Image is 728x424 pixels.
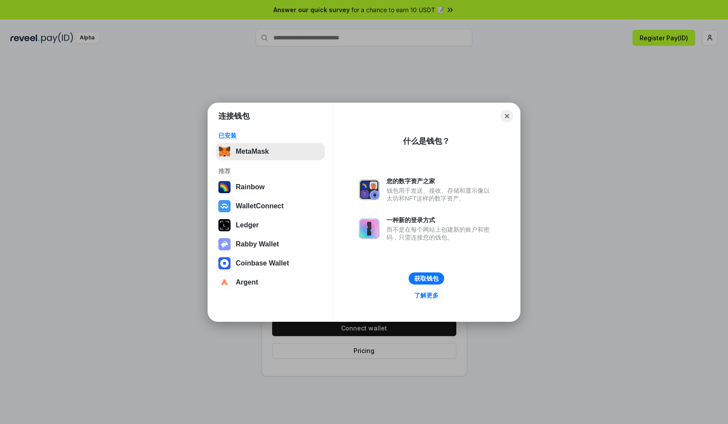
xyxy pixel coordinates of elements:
[216,197,325,215] button: WalletConnect
[236,183,265,191] div: Rainbow
[216,255,325,272] button: Coinbase Wallet
[236,259,289,267] div: Coinbase Wallet
[216,274,325,291] button: Argent
[387,187,494,202] div: 钱包用于发送、接收、存储和显示像以太坊和NFT这样的数字资产。
[387,216,494,224] div: 一种新的登录方式
[218,132,322,139] div: 已安装
[236,148,269,155] div: MetaMask
[414,275,439,282] div: 获取钱包
[218,257,231,269] img: svg+xml,%3Csvg%20width%3D%2228%22%20height%3D%2228%22%20viewBox%3D%220%200%2028%2028%22%20fill%3D...
[216,217,325,234] button: Ledger
[409,272,444,285] button: 获取钱包
[216,178,325,196] button: Rainbow
[359,179,380,200] img: svg+xml,%3Csvg%20xmlns%3D%22http%3A%2F%2Fwww.w3.org%2F2000%2Fsvg%22%20fill%3D%22none%22%20viewBox...
[218,181,231,193] img: svg+xml,%3Csvg%20width%3D%22120%22%20height%3D%22120%22%20viewBox%3D%220%200%20120%20120%22%20fil...
[218,219,231,231] img: svg+xml,%3Csvg%20xmlns%3D%22http%3A%2F%2Fwww.w3.org%2F2000%2Fsvg%22%20width%3D%2228%22%20height%3...
[403,136,450,146] div: 什么是钱包？
[218,167,322,175] div: 推荐
[236,240,279,248] div: Rabby Wallet
[218,238,231,250] img: svg+xml,%3Csvg%20xmlns%3D%22http%3A%2F%2Fwww.w3.org%2F2000%2Fsvg%22%20fill%3D%22none%22%20viewBox...
[216,143,325,160] button: MetaMask
[236,221,259,229] div: Ledger
[218,146,231,158] img: svg+xml,%3Csvg%20fill%3D%22none%22%20height%3D%2233%22%20viewBox%3D%220%200%2035%2033%22%20width%...
[216,236,325,253] button: Rabby Wallet
[236,278,258,286] div: Argent
[409,290,444,301] a: 了解更多
[501,110,513,122] button: Close
[387,226,494,241] div: 而不是在每个网站上创建新的账户和密码，只需连接您的钱包。
[387,177,494,185] div: 您的数字资产之家
[359,218,380,239] img: svg+xml,%3Csvg%20xmlns%3D%22http%3A%2F%2Fwww.w3.org%2F2000%2Fsvg%22%20fill%3D%22none%22%20viewBox...
[218,200,231,212] img: svg+xml,%3Csvg%20width%3D%2228%22%20height%3D%2228%22%20viewBox%3D%220%200%2028%2028%22%20fill%3D...
[414,291,439,299] div: 了解更多
[218,276,231,288] img: svg+xml,%3Csvg%20width%3D%2228%22%20height%3D%2228%22%20viewBox%3D%220%200%2028%2028%22%20fill%3D...
[218,111,250,121] h1: 连接钱包
[236,202,284,210] div: WalletConnect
